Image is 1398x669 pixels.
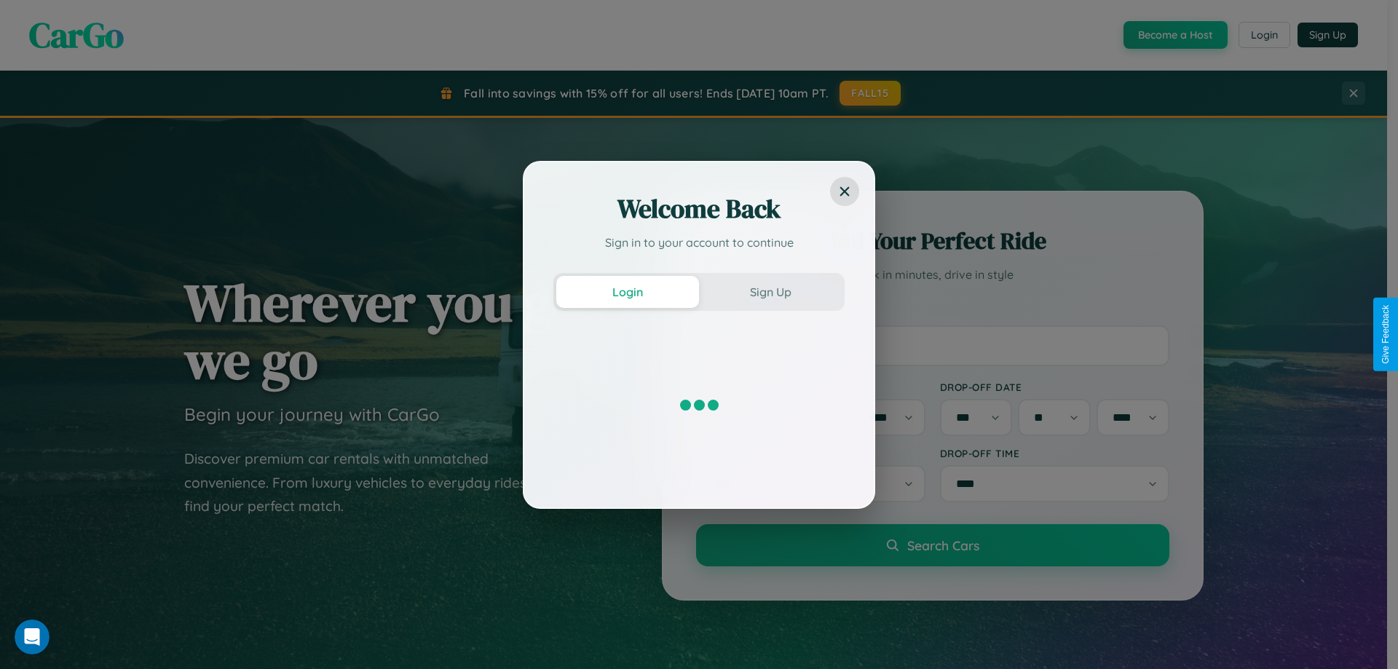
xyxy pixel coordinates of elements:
iframe: Intercom live chat [15,619,50,654]
div: Give Feedback [1381,305,1391,364]
h2: Welcome Back [553,191,845,226]
p: Sign in to your account to continue [553,234,845,251]
button: Login [556,276,699,308]
button: Sign Up [699,276,842,308]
